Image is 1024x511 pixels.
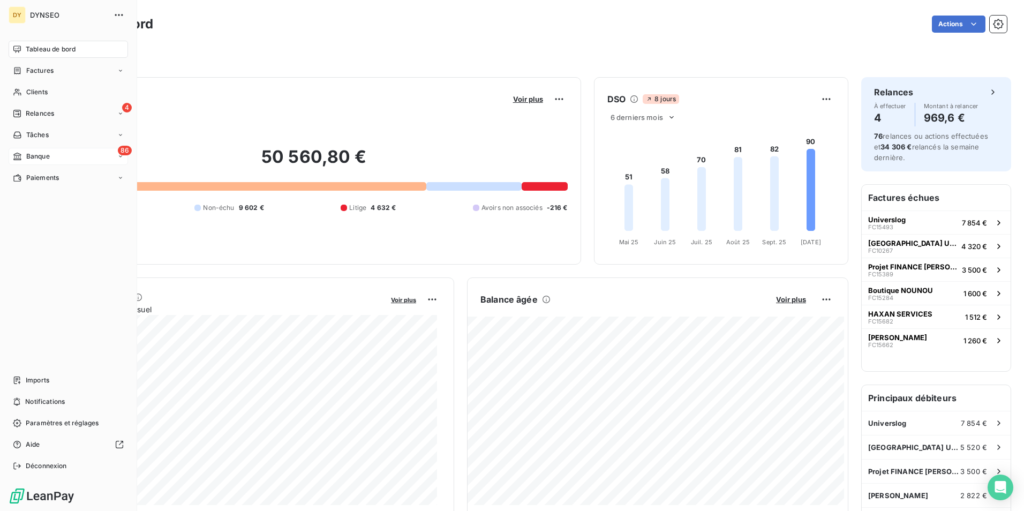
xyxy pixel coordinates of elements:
[26,173,59,183] span: Paiements
[868,239,957,247] span: [GEOGRAPHIC_DATA] UPEC
[868,247,893,254] span: FC10267
[874,103,906,109] span: À effectuer
[643,94,679,104] span: 8 jours
[9,6,26,24] div: DY
[654,238,676,246] tspan: Juin 25
[388,295,419,304] button: Voir plus
[773,295,809,304] button: Voir plus
[61,304,383,315] span: Chiffre d'affaires mensuel
[862,328,1011,352] button: [PERSON_NAME]FC156621 260 €
[691,238,712,246] tspan: Juil. 25
[868,467,960,476] span: Projet FINANCE [PERSON_NAME]
[30,11,107,19] span: DYNSEO
[961,242,987,251] span: 4 320 €
[862,305,1011,328] button: HAXAN SERVICESFC156821 512 €
[862,281,1011,305] button: Boutique NOUNOUFC152841 600 €
[862,234,1011,258] button: [GEOGRAPHIC_DATA] UPECFC102674 320 €
[960,491,987,500] span: 2 822 €
[762,238,786,246] tspan: Sept. 25
[607,93,626,106] h6: DSO
[26,109,54,118] span: Relances
[932,16,985,33] button: Actions
[961,419,987,427] span: 7 854 €
[960,467,987,476] span: 3 500 €
[862,185,1011,211] h6: Factures échues
[868,491,928,500] span: [PERSON_NAME]
[726,238,750,246] tspan: Août 25
[962,219,987,227] span: 7 854 €
[25,397,65,407] span: Notifications
[510,94,546,104] button: Voir plus
[122,103,132,112] span: 4
[26,375,49,385] span: Imports
[26,44,76,54] span: Tableau de bord
[868,271,893,277] span: FC15389
[868,286,933,295] span: Boutique NOUNOU
[868,262,958,271] span: Projet FINANCE [PERSON_NAME]
[349,203,366,213] span: Litige
[480,293,538,306] h6: Balance âgée
[862,211,1011,234] button: UniverslogFC154937 854 €
[874,109,906,126] h4: 4
[868,318,893,325] span: FC15682
[963,336,987,345] span: 1 260 €
[868,419,907,427] span: Universlog
[61,146,568,178] h2: 50 560,80 €
[371,203,396,213] span: 4 632 €
[611,113,663,122] span: 6 derniers mois
[9,487,75,505] img: Logo LeanPay
[862,258,1011,281] button: Projet FINANCE [PERSON_NAME]FC153893 500 €
[801,238,821,246] tspan: [DATE]
[874,132,883,140] span: 76
[391,296,416,304] span: Voir plus
[960,443,987,452] span: 5 520 €
[868,215,906,224] span: Universlog
[26,130,49,140] span: Tâches
[203,203,234,213] span: Non-échu
[513,95,543,103] span: Voir plus
[880,142,912,151] span: 34 306 €
[965,313,987,321] span: 1 512 €
[868,310,932,318] span: HAXAN SERVICES
[868,333,927,342] span: [PERSON_NAME]
[868,342,893,348] span: FC15662
[26,418,99,428] span: Paramètres et réglages
[924,103,978,109] span: Montant à relancer
[481,203,543,213] span: Avoirs non associés
[26,461,67,471] span: Déconnexion
[868,295,893,301] span: FC15284
[26,440,40,449] span: Aide
[118,146,132,155] span: 86
[239,203,264,213] span: 9 602 €
[619,238,638,246] tspan: Mai 25
[874,86,913,99] h6: Relances
[26,87,48,97] span: Clients
[26,66,54,76] span: Factures
[874,132,988,162] span: relances ou actions effectuées et relancés la semaine dernière.
[962,266,987,274] span: 3 500 €
[868,443,960,452] span: [GEOGRAPHIC_DATA] UPEC
[868,224,893,230] span: FC15493
[988,475,1013,500] div: Open Intercom Messenger
[963,289,987,298] span: 1 600 €
[26,152,50,161] span: Banque
[9,436,128,453] a: Aide
[776,295,806,304] span: Voir plus
[862,385,1011,411] h6: Principaux débiteurs
[547,203,568,213] span: -216 €
[924,109,978,126] h4: 969,6 €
